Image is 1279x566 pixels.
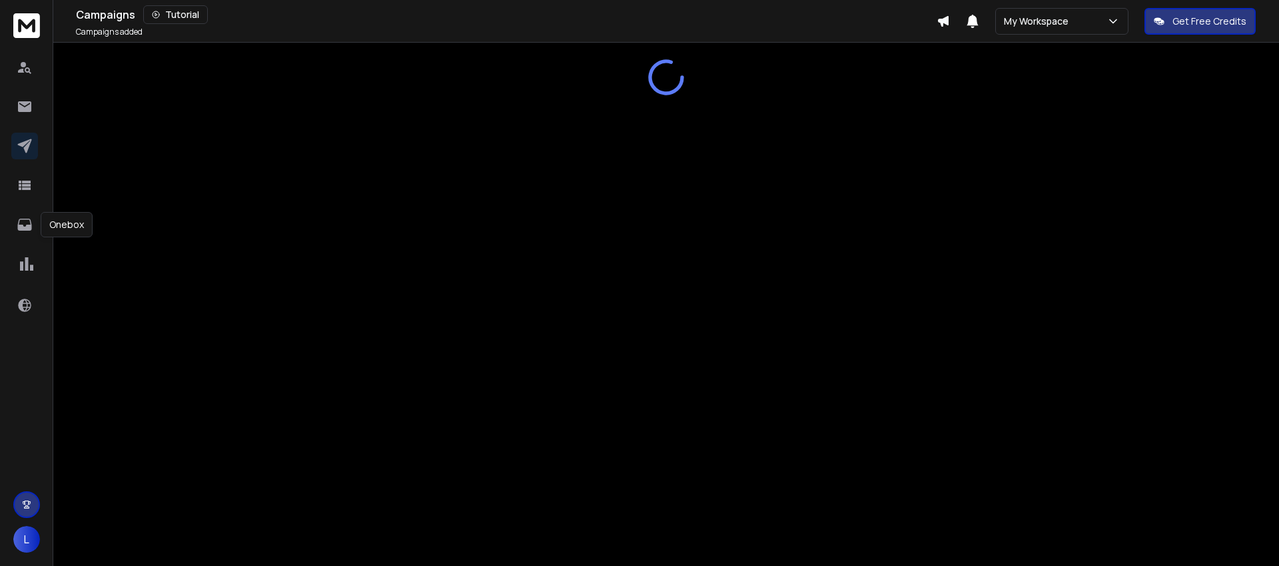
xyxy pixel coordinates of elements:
p: Campaigns added [76,27,143,37]
p: My Workspace [1004,15,1074,28]
div: Onebox [41,212,93,237]
button: L [13,526,40,553]
button: Get Free Credits [1144,8,1256,35]
div: Campaigns [76,5,937,24]
button: Tutorial [143,5,208,24]
p: Get Free Credits [1172,15,1246,28]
